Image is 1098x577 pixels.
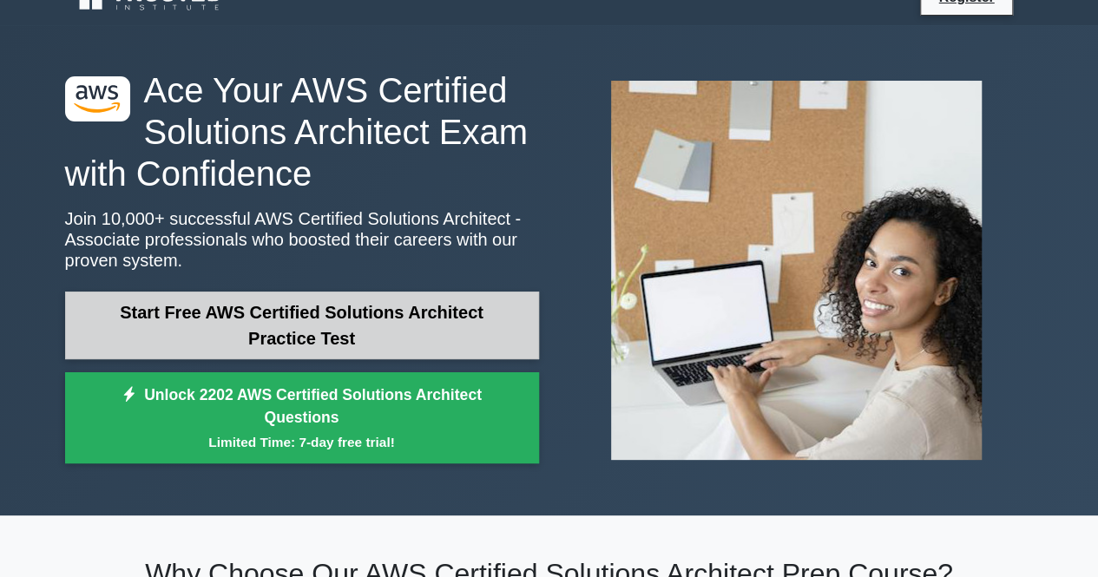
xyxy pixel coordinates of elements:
[87,432,517,452] small: Limited Time: 7-day free trial!
[65,372,539,464] a: Unlock 2202 AWS Certified Solutions Architect QuestionsLimited Time: 7-day free trial!
[65,208,539,271] p: Join 10,000+ successful AWS Certified Solutions Architect - Associate professionals who boosted t...
[65,69,539,194] h1: Ace Your AWS Certified Solutions Architect Exam with Confidence
[65,292,539,359] a: Start Free AWS Certified Solutions Architect Practice Test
